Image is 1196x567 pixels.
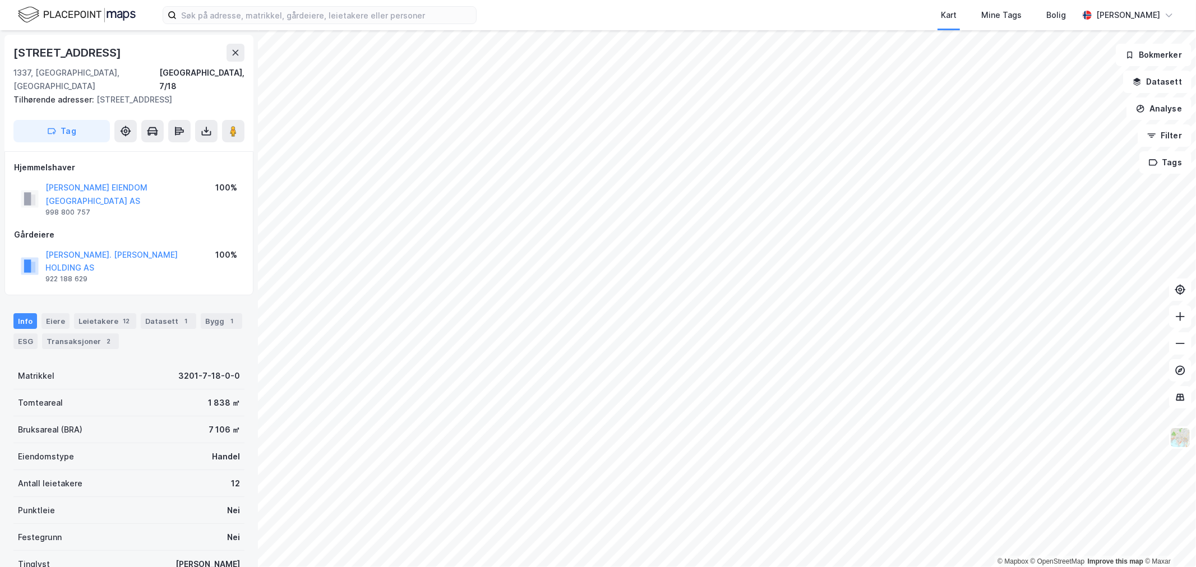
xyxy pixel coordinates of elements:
[13,95,96,104] span: Tilhørende adresser:
[18,5,136,25] img: logo.f888ab2527a4732fd821a326f86c7f29.svg
[981,8,1022,22] div: Mine Tags
[1140,513,1196,567] iframe: Chat Widget
[178,369,240,383] div: 3201-7-18-0-0
[1139,151,1192,174] button: Tags
[14,228,244,241] div: Gårdeiere
[42,333,119,349] div: Transaksjoner
[1170,427,1191,448] img: Z
[1126,97,1192,120] button: Analyse
[141,313,196,329] div: Datasett
[1140,513,1196,567] div: Kontrollprogram for chat
[1046,8,1066,22] div: Bolig
[18,369,54,383] div: Matrikkel
[215,181,237,194] div: 100%
[18,531,62,544] div: Festegrunn
[18,450,74,463] div: Eiendomstype
[41,313,70,329] div: Eiere
[201,313,242,329] div: Bygg
[18,477,82,490] div: Antall leietakere
[209,423,240,436] div: 7 106 ㎡
[1116,44,1192,66] button: Bokmerker
[941,8,957,22] div: Kart
[121,315,132,327] div: 12
[13,93,235,106] div: [STREET_ADDRESS]
[13,44,123,62] div: [STREET_ADDRESS]
[18,396,63,410] div: Tomteareal
[45,275,87,283] div: 922 188 629
[215,248,237,262] div: 100%
[13,313,37,329] div: Info
[177,7,476,24] input: Søk på adresse, matrikkel, gårdeiere, leietakere eller personer
[103,336,114,347] div: 2
[18,504,55,517] div: Punktleie
[159,66,244,93] div: [GEOGRAPHIC_DATA], 7/18
[18,423,82,436] div: Bruksareal (BRA)
[13,333,38,349] div: ESG
[231,477,240,490] div: 12
[1138,124,1192,147] button: Filter
[1123,71,1192,93] button: Datasett
[181,315,192,327] div: 1
[14,161,244,174] div: Hjemmelshaver
[13,66,159,93] div: 1337, [GEOGRAPHIC_DATA], [GEOGRAPHIC_DATA]
[227,315,238,327] div: 1
[1031,557,1085,565] a: OpenStreetMap
[1096,8,1160,22] div: [PERSON_NAME]
[13,120,110,142] button: Tag
[212,450,240,463] div: Handel
[208,396,240,410] div: 1 838 ㎡
[227,531,240,544] div: Nei
[998,557,1028,565] a: Mapbox
[1088,557,1143,565] a: Improve this map
[227,504,240,517] div: Nei
[74,313,136,329] div: Leietakere
[45,208,90,217] div: 998 800 757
